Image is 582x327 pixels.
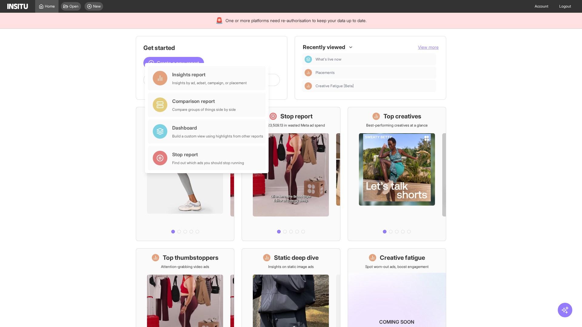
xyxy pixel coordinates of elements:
[172,97,236,105] div: Comparison report
[172,134,263,139] div: Build a custom view using highlights from other reports
[316,70,434,75] span: Placements
[305,82,312,90] div: Insights
[316,57,434,62] span: What's live now
[366,123,428,128] p: Best-performing creatives at a glance
[226,18,366,24] span: One or more platforms need re-authorisation to keep your data up to date.
[69,4,79,9] span: Open
[143,57,204,69] button: Create a new report
[172,151,244,158] div: Stop report
[172,160,244,165] div: Find out which ads you should stop running
[45,4,55,9] span: Home
[305,69,312,76] div: Insights
[242,107,340,241] a: Stop reportSave £23,509.13 in wasted Meta ad spend
[172,81,247,85] div: Insights by ad, adset, campaign, or placement
[136,107,234,241] a: What's live nowSee all active ads instantly
[172,107,236,112] div: Compare groups of things side by side
[257,123,325,128] p: Save £23,509.13 in wasted Meta ad spend
[383,112,421,121] h1: Top creatives
[268,264,314,269] p: Insights on static image ads
[316,70,335,75] span: Placements
[305,56,312,63] div: Dashboard
[172,124,263,131] div: Dashboard
[280,112,313,121] h1: Stop report
[172,71,247,78] div: Insights report
[274,253,319,262] h1: Static deep dive
[418,45,439,50] span: View more
[161,264,209,269] p: Attention-grabbing video ads
[143,44,280,52] h1: Get started
[316,84,354,88] span: Creative Fatigue [Beta]
[316,84,434,88] span: Creative Fatigue [Beta]
[348,107,446,241] a: Top creativesBest-performing creatives at a glance
[7,4,28,9] img: Logo
[93,4,101,9] span: New
[216,16,223,25] div: 🚨
[157,59,199,67] span: Create a new report
[418,44,439,50] button: View more
[163,253,219,262] h1: Top thumbstoppers
[316,57,341,62] span: What's live now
